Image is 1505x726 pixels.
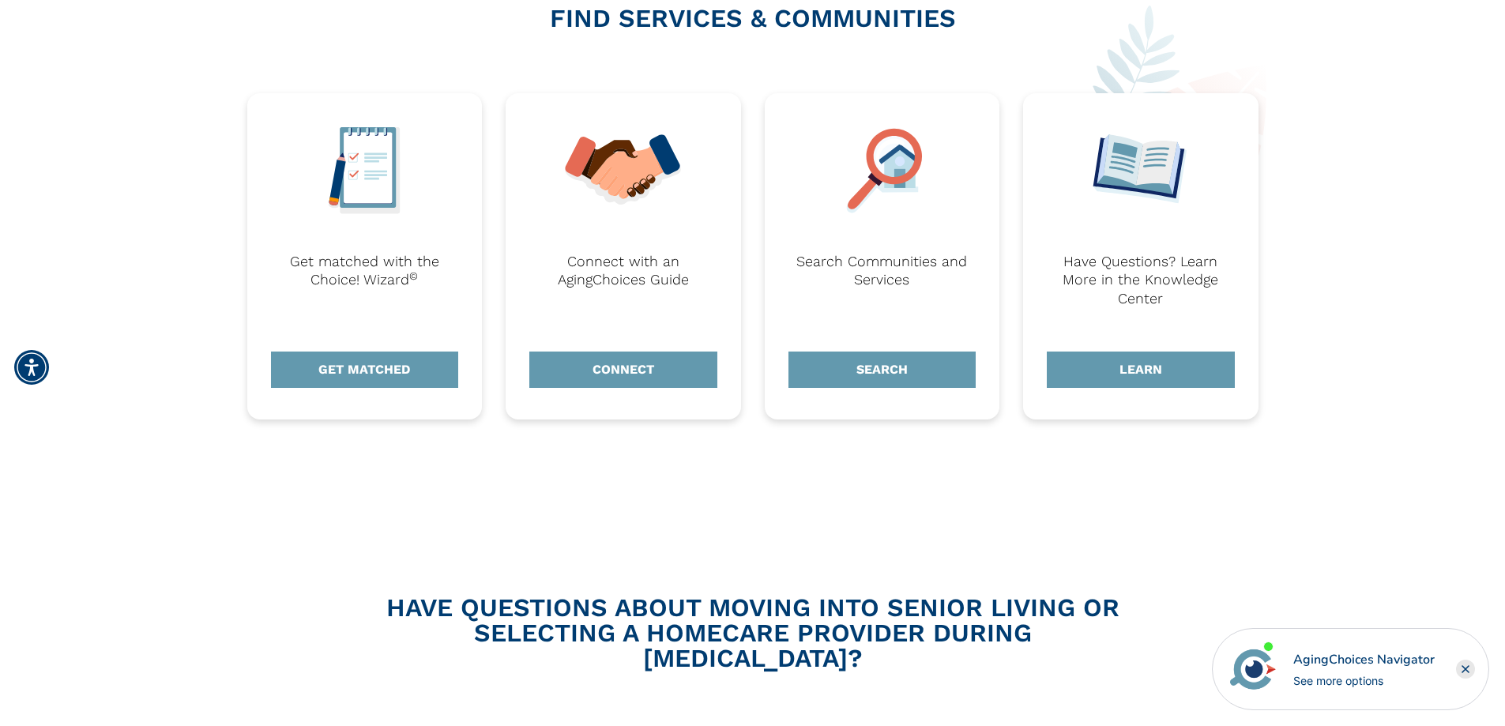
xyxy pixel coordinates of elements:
[1090,134,1191,205] img: Book
[1047,252,1235,308] div: Have Questions? Learn More in the Knowledge Center
[247,6,1259,31] h2: FIND SERVICES & COMMUNITIES
[1456,660,1475,679] div: Close
[1293,672,1435,689] div: See more options
[374,595,1132,671] h2: HAVE QUESTIONS ABOUT MOVING INTO SENIOR LIVING OR SELECTING A HOMECARE PROVIDER DURING [MEDICAL_D...
[409,269,418,282] sup: ©
[1293,650,1435,669] div: AgingChoices Navigator
[1226,642,1280,696] img: avatar
[271,352,459,388] a: GET MATCHED
[565,134,682,205] img: Hands
[328,126,401,214] img: Notebook
[271,252,459,308] div: Get matched with the Choice! Wizard
[14,350,49,385] div: Accessibility Menu
[835,126,928,214] img: Search
[788,352,976,388] a: SEARCH
[529,252,717,308] div: Connect with an AgingChoices Guide
[529,352,717,388] a: CONNECT
[1047,352,1235,388] a: LEARN
[788,252,976,308] div: Search Communities and Services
